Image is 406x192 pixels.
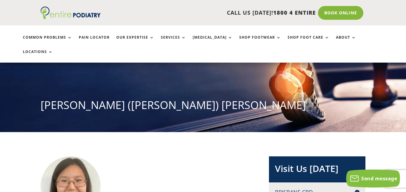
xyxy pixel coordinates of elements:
[41,14,101,20] a: Entire Podiatry
[41,98,365,116] h1: [PERSON_NAME] ([PERSON_NAME]) [PERSON_NAME]
[79,35,110,48] a: Pain Locator
[114,9,316,17] p: CALL US [DATE]!
[273,9,316,16] span: 1800 4 ENTIRE
[41,7,101,19] img: logo (1)
[193,35,233,48] a: [MEDICAL_DATA]
[346,170,400,188] button: Send message
[361,175,397,182] span: Send message
[336,35,356,48] a: About
[23,35,72,48] a: Common Problems
[318,6,363,20] a: Book Online
[23,50,53,63] a: Locations
[275,162,359,178] h2: Visit Us [DATE]
[288,35,329,48] a: Shop Foot Care
[116,35,154,48] a: Our Expertise
[161,35,186,48] a: Services
[239,35,281,48] a: Shop Footwear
